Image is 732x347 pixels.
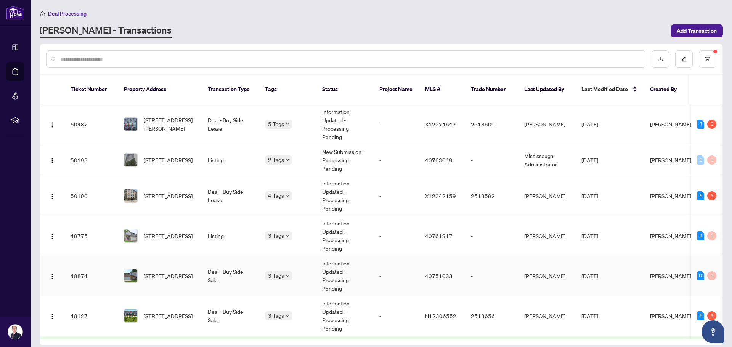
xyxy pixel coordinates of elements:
td: - [465,216,518,256]
span: filter [705,56,710,62]
td: 48874 [64,256,118,296]
span: [DATE] [581,272,598,279]
td: Deal - Buy Side Sale [202,256,259,296]
img: logo [6,6,24,20]
td: Information Updated - Processing Pending [316,104,373,144]
td: Information Updated - Processing Pending [316,176,373,216]
td: 50190 [64,176,118,216]
button: filter [699,50,716,68]
th: Last Modified Date [575,75,644,104]
td: Deal - Buy Side Lease [202,176,259,216]
td: New Submission - Processing Pending [316,144,373,176]
td: 48127 [64,296,118,336]
th: Last Updated By [518,75,575,104]
td: - [373,144,419,176]
th: Created By [644,75,690,104]
span: [PERSON_NAME] [650,121,691,128]
button: Logo [46,270,58,282]
span: [PERSON_NAME] [650,157,691,163]
th: Property Address [118,75,202,104]
span: [DATE] [581,121,598,128]
span: edit [681,56,687,62]
td: - [373,256,419,296]
td: Mississauga Administrator [518,144,575,176]
div: 0 [707,231,716,240]
img: thumbnail-img [124,118,137,131]
span: home [40,11,45,16]
span: [DATE] [581,312,598,319]
img: Logo [49,193,55,200]
span: 3 Tags [268,311,284,320]
button: Logo [46,310,58,322]
span: [STREET_ADDRESS] [144,156,193,164]
span: 4 Tags [268,191,284,200]
div: 5 [697,311,704,320]
th: Tags [259,75,316,104]
span: 40751033 [425,272,453,279]
td: - [465,144,518,176]
img: thumbnail-img [124,154,137,166]
td: 49775 [64,216,118,256]
th: Project Name [373,75,419,104]
img: thumbnail-img [124,269,137,282]
button: Logo [46,154,58,166]
button: edit [675,50,693,68]
span: [STREET_ADDRESS] [144,192,193,200]
span: download [658,56,663,62]
span: [STREET_ADDRESS] [144,232,193,240]
span: X12274647 [425,121,456,128]
span: Add Transaction [677,25,717,37]
div: 0 [707,155,716,165]
td: - [373,296,419,336]
img: Logo [49,158,55,164]
div: 3 [707,120,716,129]
td: Listing [202,144,259,176]
th: Transaction Type [202,75,259,104]
div: 7 [697,120,704,129]
a: [PERSON_NAME] - Transactions [40,24,172,38]
img: thumbnail-img [124,309,137,322]
td: [PERSON_NAME] [518,296,575,336]
td: [PERSON_NAME] [518,176,575,216]
span: [STREET_ADDRESS] [144,312,193,320]
td: 2513592 [465,176,518,216]
img: Logo [49,233,55,240]
span: N12306552 [425,312,456,319]
div: 6 [697,191,704,200]
span: down [286,274,289,278]
td: [PERSON_NAME] [518,256,575,296]
span: down [286,314,289,318]
span: 2 Tags [268,155,284,164]
span: [STREET_ADDRESS][PERSON_NAME] [144,116,196,133]
span: 5 Tags [268,120,284,128]
div: 10 [697,271,704,280]
td: 2513656 [465,296,518,336]
img: Logo [49,273,55,280]
span: down [286,234,289,238]
td: 2513609 [465,104,518,144]
div: 0 [707,271,716,280]
td: - [373,104,419,144]
div: 1 [697,231,704,240]
img: thumbnail-img [124,229,137,242]
button: Logo [46,190,58,202]
td: - [373,176,419,216]
td: Listing [202,216,259,256]
span: X12342159 [425,192,456,199]
button: Open asap [701,320,724,343]
span: [PERSON_NAME] [650,192,691,199]
td: - [465,256,518,296]
span: down [286,158,289,162]
span: 3 Tags [268,231,284,240]
img: Profile Icon [8,325,22,339]
td: 50193 [64,144,118,176]
th: Trade Number [465,75,518,104]
td: Deal - Buy Side Lease [202,104,259,144]
button: Add Transaction [671,24,723,37]
button: Logo [46,118,58,130]
td: Information Updated - Processing Pending [316,256,373,296]
th: Status [316,75,373,104]
img: Logo [49,313,55,320]
button: Logo [46,230,58,242]
span: 40761917 [425,232,453,239]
